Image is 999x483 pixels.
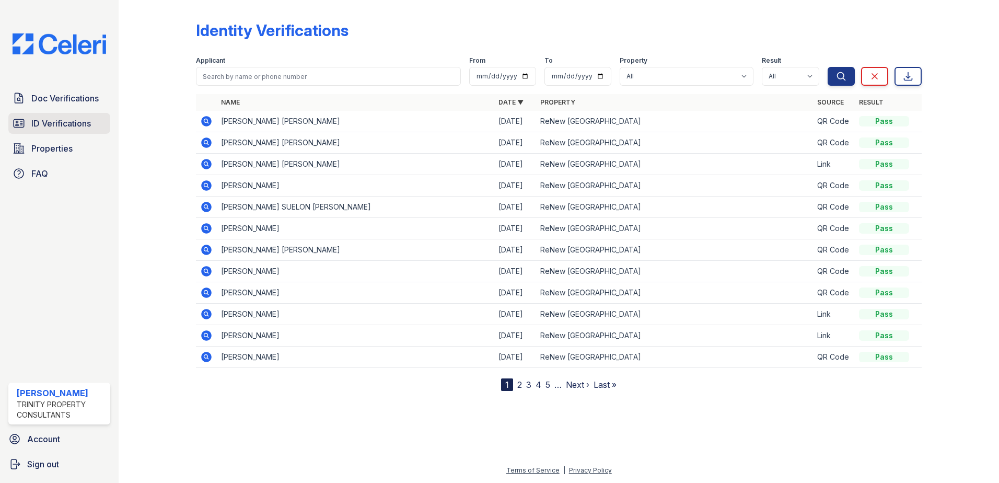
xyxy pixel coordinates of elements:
td: [PERSON_NAME] [PERSON_NAME] [217,111,494,132]
label: From [469,56,485,65]
div: [PERSON_NAME] [17,387,106,399]
input: Search by name or phone number [196,67,461,86]
div: Pass [859,352,909,362]
a: Privacy Policy [569,466,612,474]
label: Property [620,56,647,65]
td: [PERSON_NAME] [PERSON_NAME] [217,154,494,175]
div: Pass [859,287,909,298]
td: ReNew [GEOGRAPHIC_DATA] [536,132,814,154]
td: [DATE] [494,197,536,218]
td: [DATE] [494,218,536,239]
td: ReNew [GEOGRAPHIC_DATA] [536,239,814,261]
a: Doc Verifications [8,88,110,109]
div: Pass [859,180,909,191]
span: Properties [31,142,73,155]
a: Name [221,98,240,106]
img: CE_Logo_Blue-a8612792a0a2168367f1c8372b55b34899dd931a85d93a1a3d3e32e68fde9ad4.png [4,33,114,54]
span: FAQ [31,167,48,180]
td: [PERSON_NAME] SUELON [PERSON_NAME] [217,197,494,218]
div: Trinity Property Consultants [17,399,106,420]
td: [PERSON_NAME] [217,325,494,347]
a: 2 [517,379,522,390]
td: ReNew [GEOGRAPHIC_DATA] [536,261,814,282]
td: [DATE] [494,132,536,154]
td: ReNew [GEOGRAPHIC_DATA] [536,218,814,239]
td: ReNew [GEOGRAPHIC_DATA] [536,325,814,347]
div: Pass [859,202,909,212]
td: ReNew [GEOGRAPHIC_DATA] [536,175,814,197]
td: [PERSON_NAME] [217,282,494,304]
td: QR Code [813,282,855,304]
div: Pass [859,159,909,169]
span: Doc Verifications [31,92,99,105]
td: ReNew [GEOGRAPHIC_DATA] [536,282,814,304]
td: [DATE] [494,325,536,347]
td: ReNew [GEOGRAPHIC_DATA] [536,111,814,132]
a: FAQ [8,163,110,184]
a: Source [817,98,844,106]
td: [PERSON_NAME] [217,347,494,368]
label: Result [762,56,781,65]
td: [DATE] [494,239,536,261]
div: Pass [859,266,909,277]
td: [PERSON_NAME] [PERSON_NAME] [217,132,494,154]
td: [DATE] [494,347,536,368]
td: [DATE] [494,304,536,325]
a: Terms of Service [506,466,560,474]
td: [DATE] [494,111,536,132]
td: QR Code [813,111,855,132]
td: [PERSON_NAME] [217,261,494,282]
td: [DATE] [494,175,536,197]
td: Link [813,154,855,175]
a: Properties [8,138,110,159]
div: Identity Verifications [196,21,349,40]
div: Pass [859,116,909,126]
span: Sign out [27,458,59,470]
a: 3 [526,379,531,390]
td: [DATE] [494,282,536,304]
td: [PERSON_NAME] [PERSON_NAME] [217,239,494,261]
label: Applicant [196,56,225,65]
td: ReNew [GEOGRAPHIC_DATA] [536,347,814,368]
a: Last » [594,379,617,390]
td: Link [813,325,855,347]
td: QR Code [813,197,855,218]
td: [PERSON_NAME] [217,304,494,325]
span: … [554,378,562,391]
td: QR Code [813,132,855,154]
span: ID Verifications [31,117,91,130]
td: ReNew [GEOGRAPHIC_DATA] [536,304,814,325]
td: QR Code [813,261,855,282]
td: QR Code [813,218,855,239]
td: [DATE] [494,154,536,175]
span: Account [27,433,60,445]
td: ReNew [GEOGRAPHIC_DATA] [536,197,814,218]
a: ID Verifications [8,113,110,134]
a: Property [540,98,575,106]
label: To [544,56,553,65]
div: Pass [859,309,909,319]
td: [PERSON_NAME] [217,218,494,239]
a: Date ▼ [498,98,524,106]
div: Pass [859,245,909,255]
div: 1 [501,378,513,391]
a: 5 [545,379,550,390]
td: [DATE] [494,261,536,282]
a: 4 [536,379,541,390]
td: QR Code [813,175,855,197]
div: | [563,466,565,474]
td: QR Code [813,239,855,261]
td: QR Code [813,347,855,368]
td: Link [813,304,855,325]
a: Next › [566,379,589,390]
a: Account [4,429,114,450]
div: Pass [859,330,909,341]
a: Sign out [4,454,114,475]
td: ReNew [GEOGRAPHIC_DATA] [536,154,814,175]
a: Result [859,98,884,106]
div: Pass [859,137,909,148]
td: [PERSON_NAME] [217,175,494,197]
div: Pass [859,223,909,234]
